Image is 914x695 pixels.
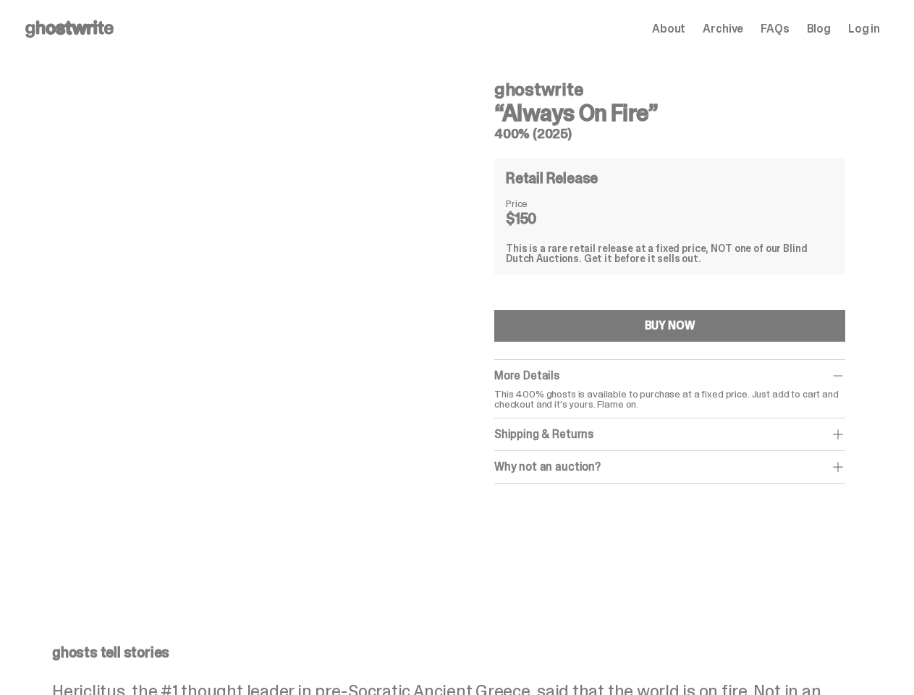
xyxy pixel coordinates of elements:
[494,81,845,98] h4: ghostwrite
[494,368,559,383] span: More Details
[494,460,845,474] div: Why not an auction?
[506,211,578,226] dd: $150
[494,310,845,342] button: BUY NOW
[494,101,845,125] h3: “Always On Fire”
[848,23,880,35] a: Log in
[807,23,831,35] a: Blog
[652,23,685,35] a: About
[494,389,845,409] p: This 400% ghosts is available to purchase at a fixed price. Just add to cart and checkout and it'...
[703,23,743,35] a: Archive
[494,127,845,140] h5: 400% (2025)
[506,243,834,264] div: This is a rare retail release at a fixed price, NOT one of our Blind Dutch Auctions. Get it befor...
[761,23,789,35] a: FAQs
[506,198,578,208] dt: Price
[645,320,695,332] div: BUY NOW
[506,171,598,185] h4: Retail Release
[52,645,851,660] p: ghosts tell stories
[494,427,845,442] div: Shipping & Returns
